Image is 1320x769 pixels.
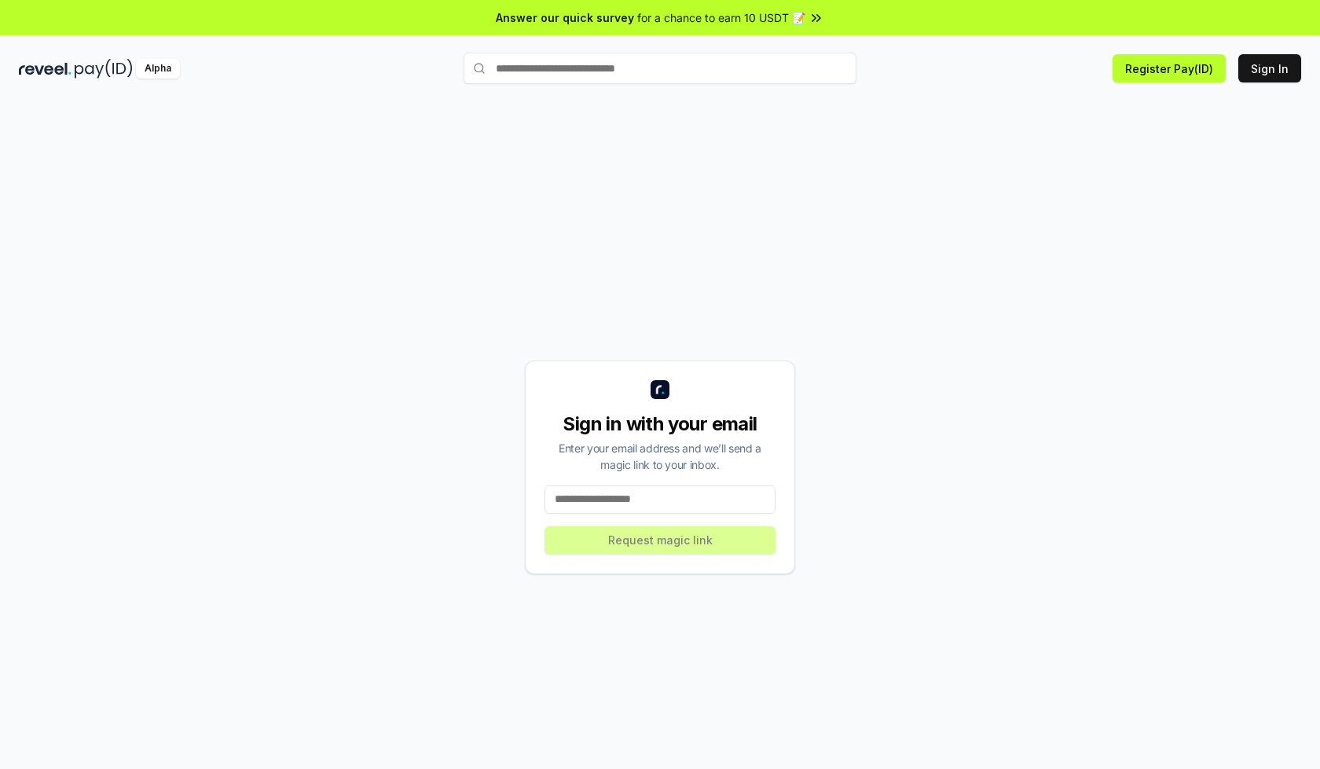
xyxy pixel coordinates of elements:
img: pay_id [75,59,133,79]
span: Answer our quick survey [496,9,634,26]
img: reveel_dark [19,59,71,79]
div: Enter your email address and we’ll send a magic link to your inbox. [544,440,775,473]
button: Sign In [1238,54,1301,82]
div: Alpha [136,59,180,79]
span: for a chance to earn 10 USDT 📝 [637,9,805,26]
img: logo_small [651,380,669,399]
button: Register Pay(ID) [1113,54,1226,82]
div: Sign in with your email [544,412,775,437]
